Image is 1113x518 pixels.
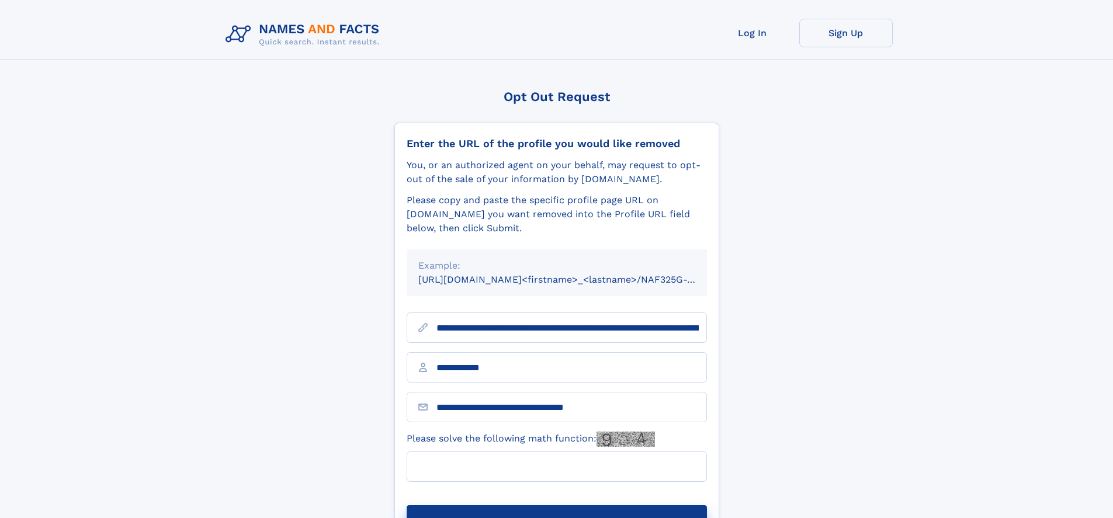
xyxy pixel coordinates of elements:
[407,158,707,186] div: You, or an authorized agent on your behalf, may request to opt-out of the sale of your informatio...
[407,432,655,447] label: Please solve the following math function:
[799,19,893,47] a: Sign Up
[418,259,695,273] div: Example:
[706,19,799,47] a: Log In
[418,274,729,285] small: [URL][DOMAIN_NAME]<firstname>_<lastname>/NAF325G-xxxxxxxx
[394,89,719,104] div: Opt Out Request
[221,19,389,50] img: Logo Names and Facts
[407,137,707,150] div: Enter the URL of the profile you would like removed
[407,193,707,235] div: Please copy and paste the specific profile page URL on [DOMAIN_NAME] you want removed into the Pr...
